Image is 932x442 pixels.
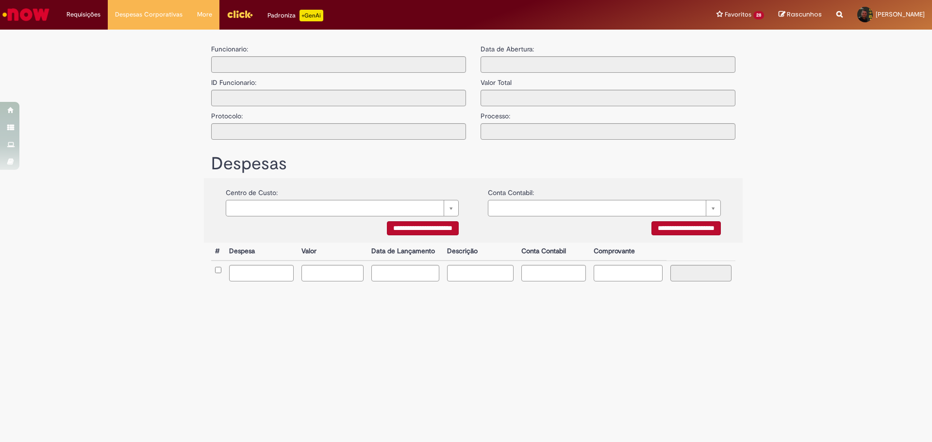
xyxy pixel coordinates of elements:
[787,10,822,19] span: Rascunhos
[488,200,721,216] a: Limpar campo {0}
[226,183,278,197] label: Centro de Custo:
[211,73,256,87] label: ID Funcionario:
[67,10,100,19] span: Requisições
[267,10,323,21] div: Padroniza
[517,243,590,261] th: Conta Contabil
[225,243,298,261] th: Despesa
[725,10,751,19] span: Favoritos
[197,10,212,19] span: More
[481,73,512,87] label: Valor Total
[779,10,822,19] a: Rascunhos
[481,106,510,121] label: Processo:
[298,243,367,261] th: Valor
[300,10,323,21] p: +GenAi
[876,10,925,18] span: [PERSON_NAME]
[227,7,253,21] img: click_logo_yellow_360x200.png
[590,243,667,261] th: Comprovante
[488,183,534,197] label: Conta Contabil:
[481,44,534,54] label: Data de Abertura:
[211,154,735,174] h1: Despesas
[226,200,459,216] a: Limpar campo {0}
[211,243,225,261] th: #
[443,243,517,261] th: Descrição
[367,243,444,261] th: Data de Lançamento
[115,10,183,19] span: Despesas Corporativas
[211,106,243,121] label: Protocolo:
[753,11,764,19] span: 28
[1,5,51,24] img: ServiceNow
[211,44,248,54] label: Funcionario:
